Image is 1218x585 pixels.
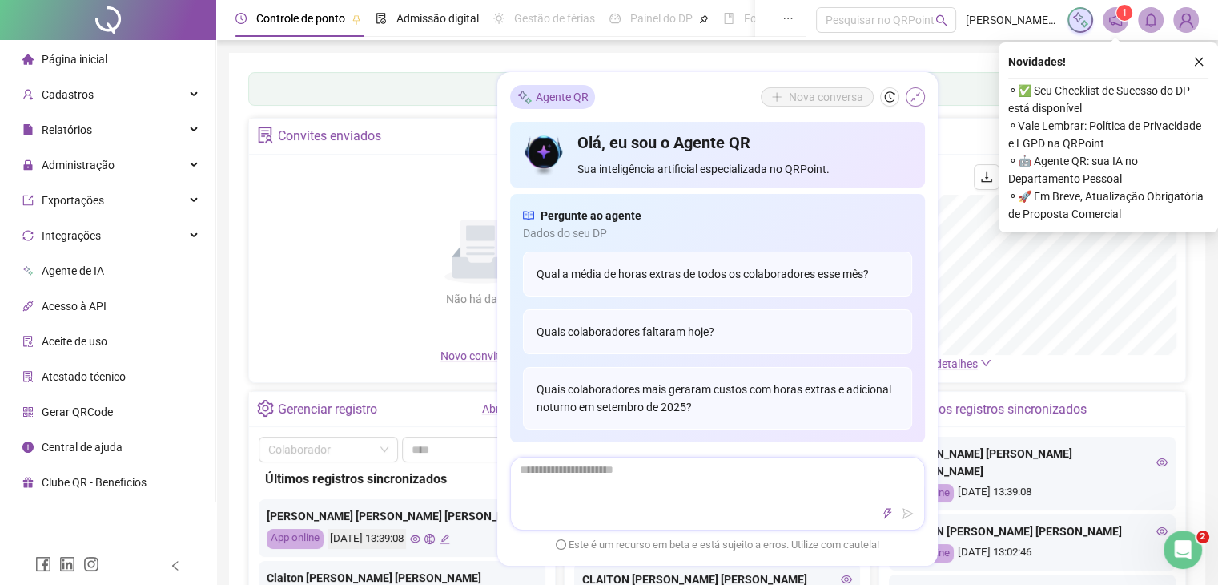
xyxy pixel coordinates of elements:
[1008,152,1208,188] span: ⚬ 🤖 Agente QR: sua IA no Departamento Pessoal
[1122,7,1128,18] span: 1
[22,54,34,65] span: home
[909,396,1087,423] div: Últimos registros sincronizados
[980,357,991,369] span: down
[897,544,1168,563] div: [DATE] 13:02:46
[1108,13,1123,27] span: notification
[577,131,911,154] h4: Olá, eu sou o Agente QR
[267,507,537,525] div: [PERSON_NAME] [PERSON_NAME] [PERSON_NAME]
[42,194,104,207] span: Exportações
[1008,53,1066,71] span: Novidades !
[22,159,34,171] span: lock
[170,560,181,571] span: left
[424,534,435,544] span: global
[1008,188,1208,223] span: ⚬ 🚀 Em Breve, Atualização Obrigatória de Proposta Comercial
[42,53,107,66] span: Página inicial
[257,400,274,417] span: setting
[609,13,621,24] span: dashboard
[980,171,993,184] span: download
[1196,531,1209,543] span: 2
[42,335,107,348] span: Aceite de uso
[410,534,420,544] span: eye
[22,477,34,488] span: gift
[882,508,893,519] span: thunderbolt
[22,195,34,206] span: export
[42,123,92,136] span: Relatórios
[556,539,566,549] span: exclamation-circle
[761,87,874,107] button: Nova conversa
[1071,11,1089,29] img: sparkle-icon.fc2bf0ac1784a2077858766a79e2daf3.svg
[42,370,126,383] span: Atestado técnico
[577,160,911,178] span: Sua inteligência artificial especializada no QRPoint.
[884,91,895,103] span: history
[42,300,107,313] span: Acesso à API
[878,504,897,523] button: thunderbolt
[42,405,113,418] span: Gerar QRCode
[744,12,846,25] span: Folha de pagamento
[510,85,595,109] div: Agente QR
[916,357,978,370] span: Ver detalhes
[935,14,947,26] span: search
[407,290,554,308] div: Não há dados
[723,13,734,24] span: book
[1116,5,1132,21] sup: 1
[376,13,387,24] span: file-done
[482,402,547,415] a: Abrir registro
[1144,13,1158,27] span: bell
[898,504,918,523] button: send
[278,123,381,150] div: Convites enviados
[1008,117,1208,152] span: ⚬ Vale Lembrar: Política de Privacidade e LGPD na QRPoint
[22,301,34,312] span: api
[897,484,1168,502] div: [DATE] 13:39:08
[328,529,406,549] div: [DATE] 13:39:08
[22,442,34,453] span: info-circle
[517,88,533,105] img: sparkle-icon.fc2bf0ac1784a2077858766a79e2daf3.svg
[916,357,991,370] a: Ver detalhes down
[42,264,104,277] span: Agente de IA
[396,12,479,25] span: Admissão digital
[22,89,34,100] span: user-add
[440,349,521,362] span: Novo convite
[22,371,34,382] span: solution
[235,13,247,24] span: clock-circle
[841,574,852,585] span: eye
[267,529,324,549] div: App online
[541,207,641,224] span: Pergunte ao agente
[523,252,912,297] div: Qual a média de horas extras de todos os colaboradores esse mês?
[83,556,99,572] span: instagram
[523,309,912,354] div: Quais colaboradores faltaram hoje?
[966,11,1058,29] span: [PERSON_NAME] - NATUPLAST
[440,534,450,544] span: edit
[782,13,794,24] span: ellipsis
[1193,56,1204,67] span: close
[493,13,504,24] span: sun
[22,336,34,347] span: audit
[42,88,94,101] span: Cadastros
[278,396,377,423] div: Gerenciar registro
[897,445,1168,480] div: [PERSON_NAME] [PERSON_NAME] [PERSON_NAME]
[1164,531,1202,569] iframe: Intercom live chat
[22,124,34,135] span: file
[352,14,361,24] span: pushpin
[1174,8,1198,32] img: 68346
[1008,82,1208,117] span: ⚬ ✅ Seu Checklist de Sucesso do DP está disponível
[1156,526,1168,537] span: eye
[556,537,879,553] span: Este é um recurso em beta e está sujeito a erros. Utilize com cautela!
[35,556,51,572] span: facebook
[523,131,565,178] img: icon
[514,12,595,25] span: Gestão de férias
[42,159,115,171] span: Administração
[256,12,345,25] span: Controle de ponto
[523,207,534,224] span: read
[42,229,101,242] span: Integrações
[257,127,274,143] span: solution
[910,91,921,103] span: shrink
[22,230,34,241] span: sync
[42,441,123,454] span: Central de ajuda
[630,12,693,25] span: Painel do DP
[1156,457,1168,468] span: eye
[42,476,147,489] span: Clube QR - Beneficios
[22,406,34,418] span: qrcode
[265,469,539,489] div: Últimos registros sincronizados
[523,367,912,430] div: Quais colaboradores mais geraram custos com horas extras e adicional noturno em setembro de 2025?
[897,522,1168,540] div: CLAITON [PERSON_NAME] [PERSON_NAME]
